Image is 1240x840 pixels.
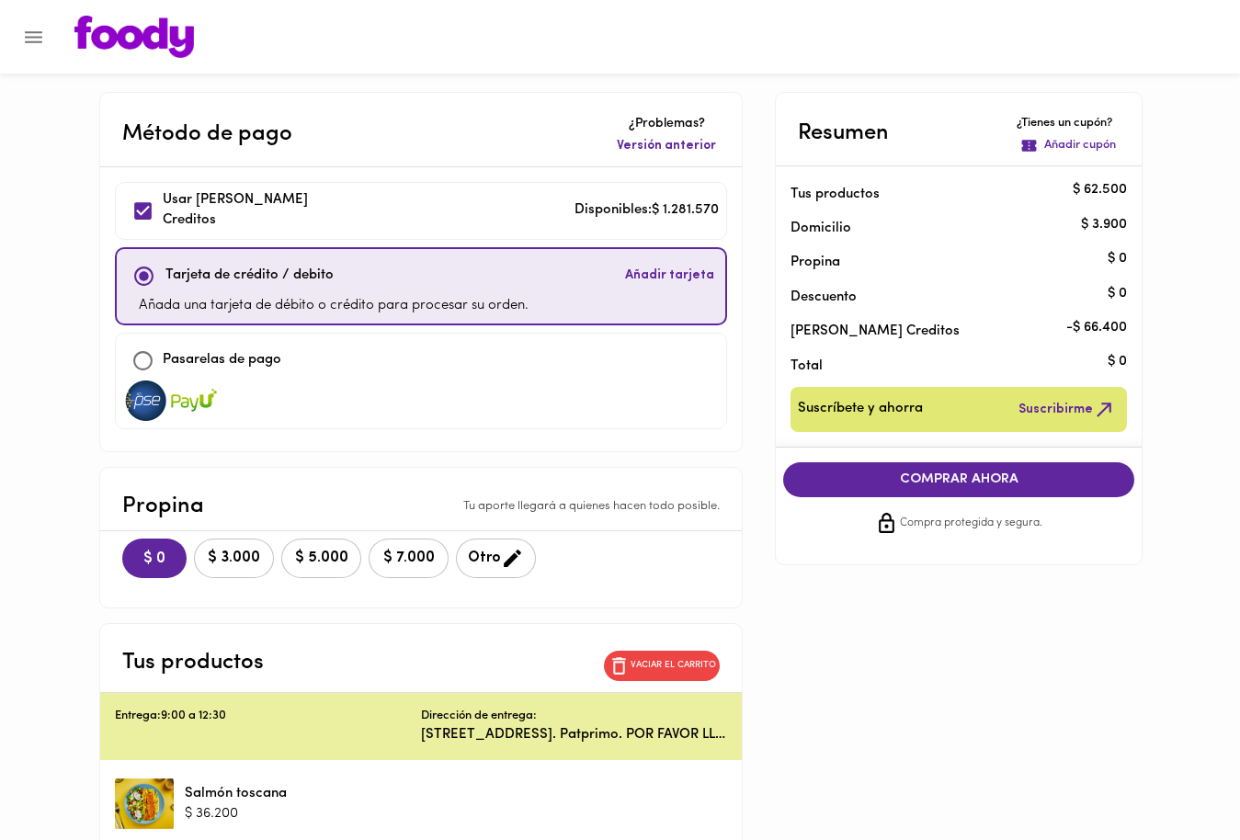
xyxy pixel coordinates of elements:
span: Suscribirme [1018,398,1116,421]
p: Dirección de entrega: [421,708,537,725]
p: $ 0 [1108,249,1127,268]
button: Añadir tarjeta [621,256,718,296]
p: Tu aporte llegará a quienes hacen todo posible. [463,498,720,516]
button: Suscribirme [1015,394,1120,425]
button: $ 3.000 [194,539,274,578]
span: Añadir tarjeta [625,267,714,285]
p: Propina [791,253,1098,272]
button: $ 5.000 [281,539,361,578]
p: Total [791,357,1098,376]
span: $ 3.000 [206,550,262,567]
p: [PERSON_NAME] Creditos [791,322,1098,341]
p: $ 0 [1108,353,1127,372]
p: Resumen [798,117,889,150]
p: $ 62.500 [1073,181,1127,200]
p: $ 3.900 [1081,215,1127,234]
p: $ 0 [1108,284,1127,303]
span: COMPRAR AHORA [802,471,1116,488]
button: $ 7.000 [369,539,449,578]
button: COMPRAR AHORA [783,462,1134,497]
p: Pasarelas de pago [163,350,281,371]
span: $ 7.000 [381,550,437,567]
span: Compra protegida y segura. [900,515,1042,533]
img: visa [171,380,217,421]
img: visa [123,380,169,421]
span: Suscríbete y ahorra [798,398,923,421]
button: Añadir cupón [1017,133,1120,158]
p: Tus productos [791,185,1098,204]
p: ¿Problemas? [613,115,720,133]
span: Otro [468,547,524,570]
button: $ 0 [122,539,187,578]
p: Método de pago [122,118,292,151]
p: $ 36.200 [185,804,287,823]
span: $ 5.000 [293,550,349,567]
p: Vaciar el carrito [631,659,716,672]
button: Vaciar el carrito [604,651,720,681]
p: Entrega: 9:00 a 12:30 [115,708,421,725]
img: logo.png [74,16,194,58]
p: Salmón toscana [185,784,287,803]
p: Descuento [791,288,857,307]
p: Tarjeta de crédito / debito [165,266,334,287]
span: Versión anterior [617,137,716,155]
button: Versión anterior [613,133,720,159]
div: Salmón toscana [115,775,174,834]
p: Propina [122,490,204,523]
button: Menu [11,15,56,60]
p: - $ 66.400 [1066,318,1127,337]
p: Añada una tarjeta de débito o crédito para procesar su orden. [139,296,529,317]
p: Usar [PERSON_NAME] Creditos [163,190,361,232]
p: Tus productos [122,646,264,679]
p: [STREET_ADDRESS]. Patprimo. POR FAVOR LLAMAR A [PERSON_NAME] 3112554500 [421,725,727,744]
p: Disponibles: $ 1.281.570 [574,200,719,221]
span: $ 0 [137,551,172,568]
iframe: Messagebird Livechat Widget [1133,733,1222,822]
p: Domicilio [791,219,851,238]
button: Otro [456,539,536,578]
p: ¿Tienes un cupón? [1017,115,1120,132]
p: Añadir cupón [1044,137,1116,154]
